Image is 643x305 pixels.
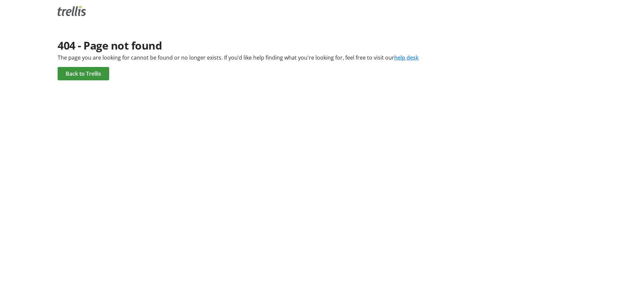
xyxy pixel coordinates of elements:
span: Back to Trellis [66,70,101,78]
a: Back to Trellis [58,67,109,80]
a: help desk [394,54,419,61]
div: The page you are looking for cannot be found or no longer exists. If you’d like help finding what... [58,54,585,62]
img: Trellis Logo [58,5,86,16]
div: 404 - Page not found [58,37,585,54]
